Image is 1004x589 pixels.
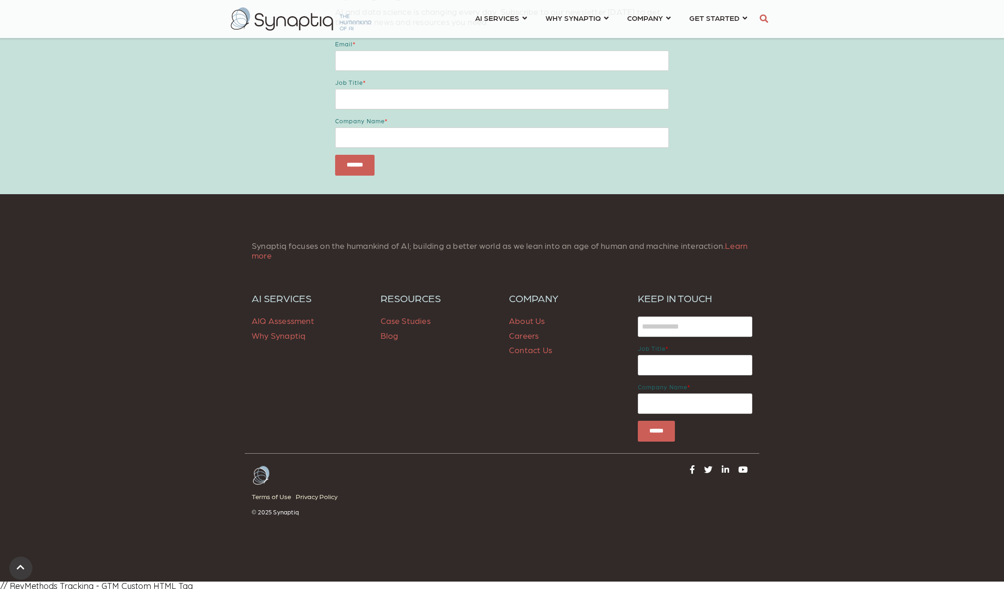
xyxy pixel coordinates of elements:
[627,12,663,24] span: COMPANY
[252,241,748,260] a: Learn more
[252,292,367,304] a: AI SERVICES
[509,292,624,304] a: COMPANY
[627,9,671,26] a: COMPANY
[252,316,314,325] a: AIQ Assessment
[252,490,296,503] a: Terms of Use
[546,9,609,26] a: WHY SYNAPTIQ
[335,117,385,124] span: Company name
[296,490,342,503] a: Privacy Policy
[638,383,687,390] span: Company name
[509,330,539,340] a: Careers
[231,7,371,31] img: synaptiq logo-2
[252,490,495,508] div: Navigation Menu
[509,345,552,355] a: Contact Us
[252,330,305,340] a: Why Synaptiq
[638,292,753,304] h6: KEEP IN TOUCH
[466,2,756,36] nav: menu
[335,79,363,86] span: Job title
[475,12,519,24] span: AI SERVICES
[381,330,399,340] a: Blog
[335,40,353,47] span: Email
[475,9,527,26] a: AI SERVICES
[252,465,270,486] img: Arctic-White Butterfly logo
[509,316,545,325] a: About Us
[381,316,431,325] a: Case Studies
[252,508,495,516] p: © 2025 Synaptiq
[252,241,748,260] span: Synaptiq focuses on the humankind of AI; building a better world as we lean into an age of human ...
[381,292,496,304] a: RESOURCES
[689,9,747,26] a: GET STARTED
[689,12,739,24] span: GET STARTED
[546,12,601,24] span: WHY SYNAPTIQ
[638,345,666,352] span: Job title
